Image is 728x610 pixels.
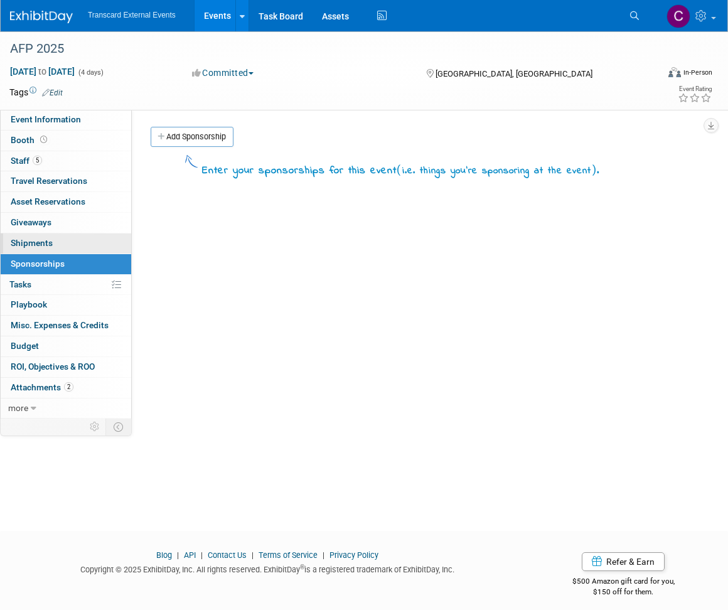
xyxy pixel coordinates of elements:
a: Budget [1,336,131,356]
span: Booth [11,135,50,145]
a: Event Information [1,110,131,130]
a: Attachments2 [1,378,131,398]
span: Tasks [9,279,31,289]
div: Copyright © 2025 ExhibitDay, Inc. All rights reserved. ExhibitDay is a registered trademark of Ex... [9,561,525,575]
div: Event Rating [678,86,712,92]
span: Giveaways [11,217,51,227]
span: Sponsorships [11,259,65,269]
span: Travel Reservations [11,176,87,186]
span: i.e. things you're sponsoring at the event [402,164,591,178]
a: Blog [156,550,172,560]
span: to [36,67,48,77]
span: (4 days) [77,68,104,77]
span: Playbook [11,299,47,309]
span: more [8,403,28,413]
img: Format-Inperson.png [668,67,681,77]
a: Privacy Policy [329,550,378,560]
td: Toggle Event Tabs [106,419,132,435]
span: Staff [11,156,42,166]
div: Enter your sponsorships for this event . [202,162,599,179]
img: Christina Ervin [666,4,690,28]
div: AFP 2025 [6,38,643,60]
a: Staff5 [1,151,131,171]
a: more [1,399,131,419]
div: $500 Amazon gift card for you, [543,568,703,597]
button: Committed [188,67,259,79]
div: In-Person [683,68,712,77]
div: $150 off for them. [543,587,703,597]
a: ROI, Objectives & ROO [1,357,131,377]
a: Sponsorships [1,254,131,274]
td: Personalize Event Tab Strip [84,419,106,435]
span: | [174,550,182,560]
span: [DATE] [DATE] [9,66,75,77]
span: Asset Reservations [11,196,85,206]
a: API [184,550,196,560]
span: 2 [64,382,73,392]
img: ExhibitDay [10,11,73,23]
span: Attachments [11,382,73,392]
span: ) [591,163,597,176]
a: Add Sponsorship [151,127,233,147]
span: Misc. Expenses & Credits [11,320,109,330]
span: Event Information [11,114,81,124]
span: 5 [33,156,42,165]
span: ( [397,163,402,176]
span: Booth not reserved yet [38,135,50,144]
a: Refer & Earn [582,552,665,571]
span: | [198,550,206,560]
span: Transcard External Events [88,11,176,19]
a: Misc. Expenses & Credits [1,316,131,336]
span: | [319,550,328,560]
span: | [249,550,257,560]
div: Event Format [603,65,712,84]
a: Travel Reservations [1,171,131,191]
span: [GEOGRAPHIC_DATA], [GEOGRAPHIC_DATA] [436,69,592,78]
a: Terms of Service [259,550,318,560]
a: Edit [42,88,63,97]
a: Tasks [1,275,131,295]
a: Contact Us [208,550,247,560]
a: Playbook [1,295,131,315]
a: Booth [1,131,131,151]
a: Asset Reservations [1,192,131,212]
a: Giveaways [1,213,131,233]
span: Budget [11,341,39,351]
span: ROI, Objectives & ROO [11,361,95,372]
span: Shipments [11,238,53,248]
a: Shipments [1,233,131,254]
td: Tags [9,86,63,99]
sup: ® [300,564,304,570]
